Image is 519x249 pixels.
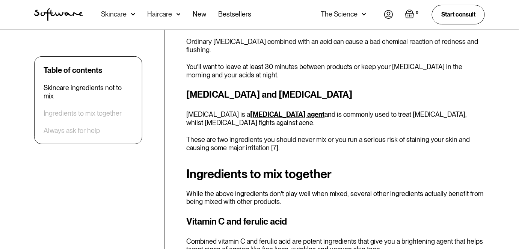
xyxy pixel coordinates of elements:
[177,11,181,18] img: arrow down
[131,11,135,18] img: arrow down
[186,63,485,79] p: You'll want to leave at least 30 minutes between products or keep your [MEDICAL_DATA] in the morn...
[44,66,102,75] div: Table of contents
[44,84,133,100] a: Skincare ingredients not to mix
[186,89,352,100] strong: [MEDICAL_DATA] and [MEDICAL_DATA]
[405,9,420,20] a: Open empty cart
[186,110,485,127] p: [MEDICAL_DATA] is a and is commonly used to treat [MEDICAL_DATA], whilst [MEDICAL_DATA] fights ag...
[321,11,358,18] div: The Science
[44,109,122,118] a: Ingredients to mix together
[362,11,366,18] img: arrow down
[101,11,127,18] div: Skincare
[186,38,485,54] p: Ordinary [MEDICAL_DATA] combined with an acid can cause a bad chemical reaction of redness and fl...
[147,11,172,18] div: Haircare
[250,110,324,118] a: [MEDICAL_DATA] agent
[186,136,485,152] p: These are two ingredients you should never mix or you run a serious risk of staining your skin an...
[34,8,83,21] img: Software Logo
[186,215,485,228] h3: Vitamin C and ferulic acid
[432,5,485,24] a: Start consult
[414,9,420,16] div: 0
[186,190,485,206] p: While the above ingredients don't play well when mixed, several other ingredients actually benefi...
[186,167,485,181] h2: Ingredients to mix together
[44,127,100,135] a: Always ask for help
[34,8,83,21] a: home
